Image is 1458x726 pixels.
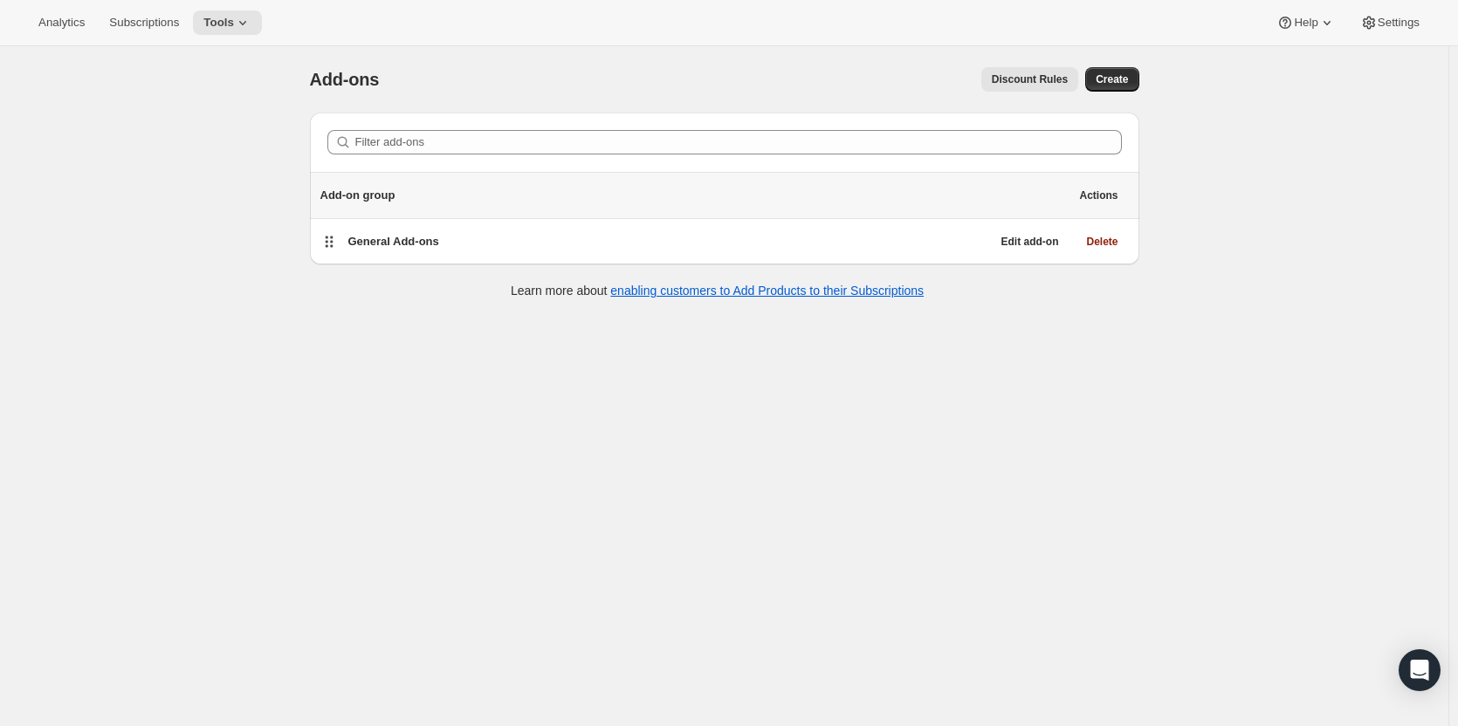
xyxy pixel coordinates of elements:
[1294,16,1317,30] span: Help
[981,67,1078,92] button: Discount Rules
[1378,16,1420,30] span: Settings
[1001,235,1058,249] span: Edit add-on
[992,72,1068,86] span: Discount Rules
[310,70,380,89] span: Add-ons
[355,130,1122,154] input: Filter add-ons
[1096,72,1128,86] span: Create
[203,16,234,30] span: Tools
[1085,67,1138,92] button: Create
[1079,188,1118,202] span: Actions
[1086,235,1118,249] span: Delete
[1069,183,1128,208] button: Actions
[511,282,924,299] p: Learn more about
[1399,649,1441,691] div: Open Intercom Messenger
[990,229,1069,254] button: Edit add-on
[348,235,439,248] span: General Add-ons
[610,284,924,298] a: enabling customers to Add Products to their Subscriptions
[109,16,179,30] span: Subscriptions
[28,10,95,35] button: Analytics
[1266,10,1345,35] button: Help
[99,10,189,35] button: Subscriptions
[193,10,262,35] button: Tools
[1076,229,1128,254] button: Delete
[320,187,1069,204] p: Add-on group
[38,16,85,30] span: Analytics
[1350,10,1430,35] button: Settings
